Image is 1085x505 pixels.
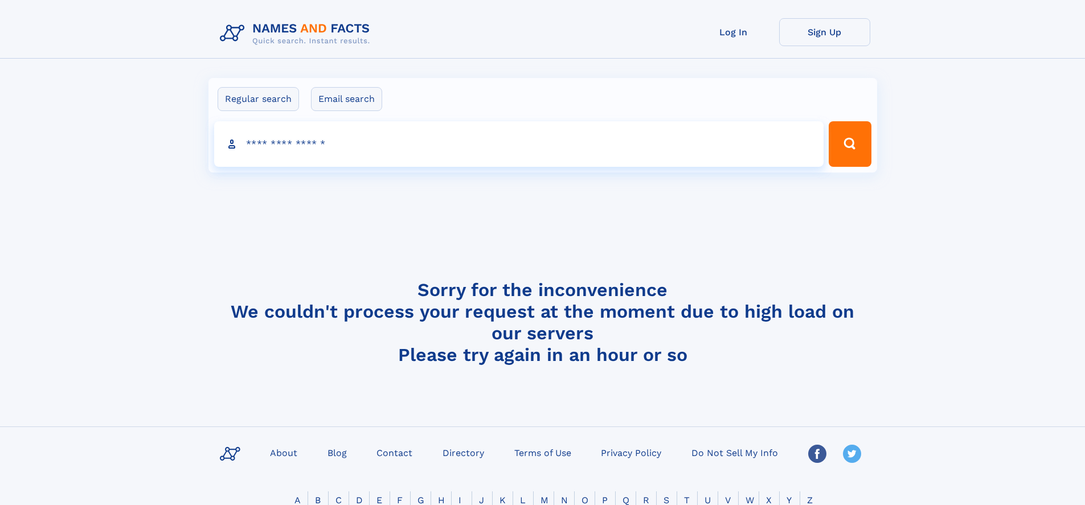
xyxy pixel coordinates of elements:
button: Search Button [829,121,871,167]
a: Sign Up [779,18,870,46]
img: Logo Names and Facts [215,18,379,49]
label: Email search [311,87,382,111]
a: About [265,444,302,461]
a: Contact [372,444,417,461]
a: Privacy Policy [596,444,666,461]
h4: Sorry for the inconvenience We couldn't process your request at the moment due to high load on ou... [215,279,870,366]
a: Do Not Sell My Info [687,444,783,461]
a: Terms of Use [510,444,576,461]
a: Blog [323,444,351,461]
a: Directory [438,444,489,461]
label: Regular search [218,87,299,111]
img: Facebook [808,445,826,463]
img: Twitter [843,445,861,463]
input: search input [214,121,824,167]
a: Log In [688,18,779,46]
